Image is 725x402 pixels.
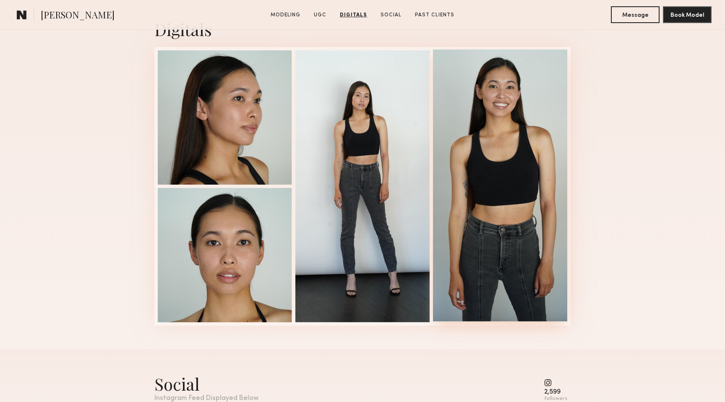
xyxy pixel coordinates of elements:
[544,396,567,402] div: followers
[544,389,567,395] div: 2,599
[663,11,712,18] a: Book Model
[611,6,660,23] button: Message
[267,11,304,19] a: Modeling
[154,395,258,402] div: Instagram Feed Displayed Below
[41,8,115,23] span: [PERSON_NAME]
[310,11,330,19] a: UGC
[377,11,405,19] a: Social
[663,6,712,23] button: Book Model
[336,11,370,19] a: Digitals
[412,11,458,19] a: Past Clients
[154,373,258,395] div: Social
